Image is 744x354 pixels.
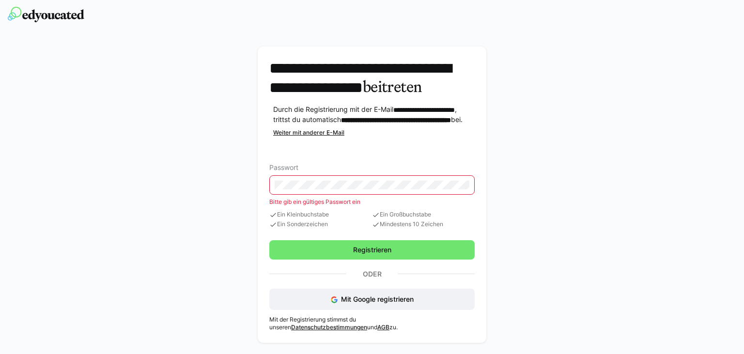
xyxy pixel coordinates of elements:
[352,245,393,255] span: Registrieren
[273,129,475,137] div: Weiter mit anderer E-Mail
[372,221,475,229] span: Mindestens 10 Zeichen
[269,221,372,229] span: Ein Sonderzeichen
[269,198,360,205] span: Bitte gib ein gültiges Passwort ein
[269,211,372,219] span: Ein Kleinbuchstabe
[273,105,475,125] p: Durch die Registrierung mit der E-Mail , trittst du automatisch bei.
[291,323,367,331] a: Datenschutzbestimmungen
[372,211,475,219] span: Ein Großbuchstabe
[341,295,414,303] span: Mit Google registrieren
[269,58,475,97] h3: beitreten
[269,164,298,171] span: Passwort
[377,323,389,331] a: AGB
[269,289,475,310] button: Mit Google registrieren
[269,240,475,260] button: Registrieren
[346,267,398,281] p: Oder
[269,316,475,331] p: Mit der Registrierung stimmst du unseren und zu.
[8,7,84,22] img: edyoucated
